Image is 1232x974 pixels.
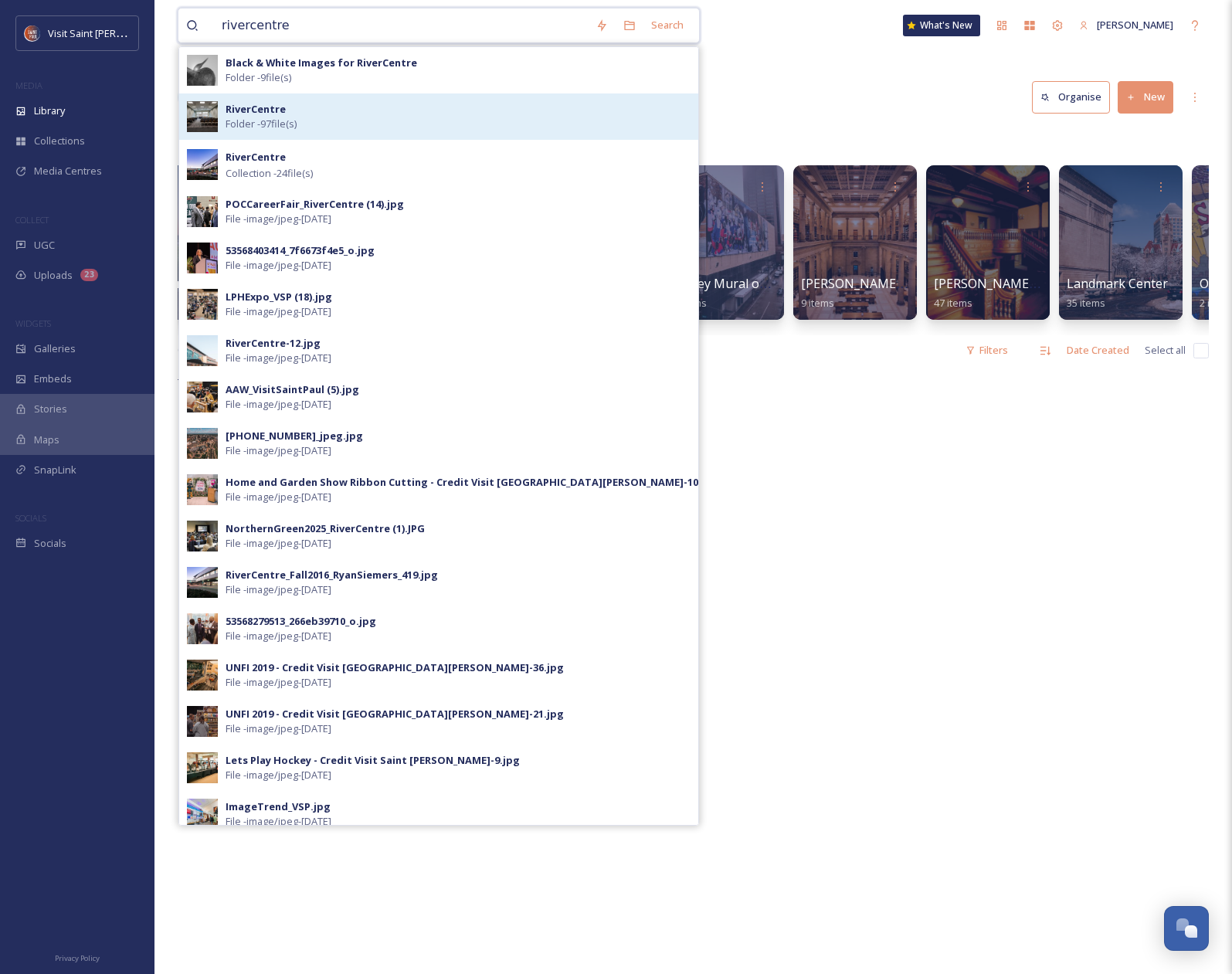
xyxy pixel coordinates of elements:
div: POCCareerFair_RiverCentre (14).jpg [226,197,404,212]
span: File - image/jpeg - [DATE] [226,721,331,736]
img: 23502388-9a00-4727-aa14-4208cea85858.jpg [187,55,218,86]
div: Lets Play Hockey - Credit Visit Saint [PERSON_NAME]-9.jpg [226,753,520,768]
span: [PERSON_NAME] [1097,18,1173,32]
a: Landmark Center35 items [1067,277,1168,310]
span: File - image/jpeg - [DATE] [226,258,331,273]
img: 7c24c704-757f-456e-aabe-f14f1ed5696a.jpg [187,706,218,737]
span: Media Centres [34,164,102,178]
span: File - image/jpeg - [DATE] [226,443,331,458]
div: 23 [80,269,98,281]
span: Uploads [34,268,73,283]
span: UGC [34,238,55,253]
span: File - image/jpeg - [DATE] [226,768,331,782]
span: File - image/jpeg - [DATE] [226,212,331,226]
span: Library [34,104,65,118]
img: d9ad5ae9-a94e-43d5-b65c-5a637d94c01f.jpg [187,474,218,505]
span: Landmark Center [1067,275,1168,292]
span: File - image/jpeg - [DATE] [226,629,331,643]
span: Socials [34,536,66,551]
img: ef406d46-eb7a-4a53-ba5e-6a57c8d7fcef.jpg [187,752,218,783]
div: RiverCentre_Fall2016_RyanSiemers_419.jpg [226,568,438,582]
div: 53568279513_266eb39710_o.jpg [226,614,376,629]
span: File - image/jpeg - [DATE] [226,536,331,551]
div: LPHExpo_VSP (18).jpg [226,290,332,304]
span: SnapLink [34,463,76,477]
span: Collection - 24 file(s) [226,166,313,181]
span: File - image/jpeg - [DATE] [226,397,331,412]
span: Embeds [34,372,72,386]
span: SOCIALS [15,512,46,524]
img: 3d8b0e2c-5dcc-4abc-8819-ba82eca60799.jpg [187,567,218,598]
span: Folder - 9 file(s) [226,70,291,85]
div: ImageTrend_VSP.jpg [226,799,331,814]
a: Hockey Mural on [PERSON_NAME]10 items [668,277,869,310]
img: dd6d0f05-27c0-43d8-80a8-e6c0caa63bbf.jpg [187,196,218,227]
span: COLLECT [15,214,49,226]
strong: Black & White Images for RiverCentre [226,56,417,70]
a: Privacy Policy [55,948,100,966]
button: Organise [1032,81,1110,113]
span: Visit Saint [PERSON_NAME] [48,25,171,40]
a: [PERSON_NAME][GEOGRAPHIC_DATA]9 items [801,277,1024,310]
div: NorthernGreen2025_RiverCentre (1).JPG [226,521,425,536]
a: Organise [1032,81,1118,113]
strong: RiverCentre [226,102,286,116]
span: Maps [34,433,59,447]
div: Filters [958,335,1016,365]
span: [PERSON_NAME] House [934,275,1074,292]
div: Date Created [1059,335,1137,365]
strong: RiverCentre [226,150,286,164]
div: 53568403414_7f6673f4e5_o.jpg [226,243,375,258]
span: File - image/jpeg - [DATE] [226,490,331,504]
div: UNFI 2019 - Credit Visit [GEOGRAPHIC_DATA][PERSON_NAME]-21.jpg [226,707,564,721]
a: [PERSON_NAME] [1071,10,1181,40]
span: Folder - 97 file(s) [226,117,297,131]
div: Home and Garden Show Ribbon Cutting - Credit Visit [GEOGRAPHIC_DATA][PERSON_NAME]-10.jpg [226,475,718,490]
div: Search [643,10,691,40]
span: Select all [1145,343,1186,358]
span: File - image/jpeg - [DATE] [226,351,331,365]
span: 47 items [934,296,972,310]
span: There is nothing here. [178,375,280,389]
span: 0 file s [178,343,203,358]
span: Collections [34,134,85,148]
span: File - image/jpeg - [DATE] [226,814,331,829]
button: Open Chat [1164,906,1209,951]
img: 836f896d-7695-4b41-8958-c77f7c2558d3.jpg [187,613,218,644]
span: File - image/jpeg - [DATE] [226,304,331,319]
img: 1149bf59-4dba-4260-9167-8651b5784170.jpg [187,382,218,412]
img: Visit%20Saint%20Paul%20Updated%20Profile%20Image.jpg [25,25,40,41]
div: RiverCentre-12.jpg [226,336,321,351]
img: 6fd8ed0b-5269-4b9a-b003-65c748a6ed28.jpg [187,428,218,459]
span: [PERSON_NAME][GEOGRAPHIC_DATA] [801,275,1024,292]
span: Galleries [34,341,76,356]
img: fc0339e1-195f-4873-bb0e-5349358b129f.jpg [187,799,218,830]
span: Stories [34,402,67,416]
span: WIDGETS [15,317,51,329]
a: What's New [903,15,980,36]
img: 9b89d7fa-766b-4728-aae6-eceb9ba6ea61.jpg [187,289,218,320]
img: 4b5c214e-1af6-4415-ac9b-5e693855abfa.jpg [187,149,218,180]
span: 9 items [801,296,834,310]
img: c18ca697-22fc-485d-86c4-ab4dd149e526.jpg [187,243,218,273]
img: 89ca1cab-6e08-49d2-9b97-6dfcbc778ba7.jpg [187,660,218,691]
img: 42ad05ec-e112-43f6-9f44-5b82d02793cf.jpg [187,101,218,132]
input: Search your library [214,8,588,42]
span: Hockey Mural on [PERSON_NAME] [668,275,869,292]
span: Privacy Policy [55,953,100,963]
span: File - image/jpeg - [DATE] [226,675,331,690]
div: UNFI 2019 - Credit Visit [GEOGRAPHIC_DATA][PERSON_NAME]-36.jpg [226,660,564,675]
img: de800e24-fe1b-4452-836f-7fd748a208e4.jpg [187,521,218,551]
a: [PERSON_NAME] House47 items [934,277,1074,310]
span: 35 items [1067,296,1105,310]
button: New [1118,81,1173,113]
span: MEDIA [15,80,42,91]
img: 9b6e4a89-2577-4a9f-913b-2120fc826299.jpg [187,335,218,366]
span: File - image/jpeg - [DATE] [226,582,331,597]
div: [PHONE_NUMBER]_jpeg.jpg [226,429,363,443]
div: AAW_VisitSaintPaul (5).jpg [226,382,359,397]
